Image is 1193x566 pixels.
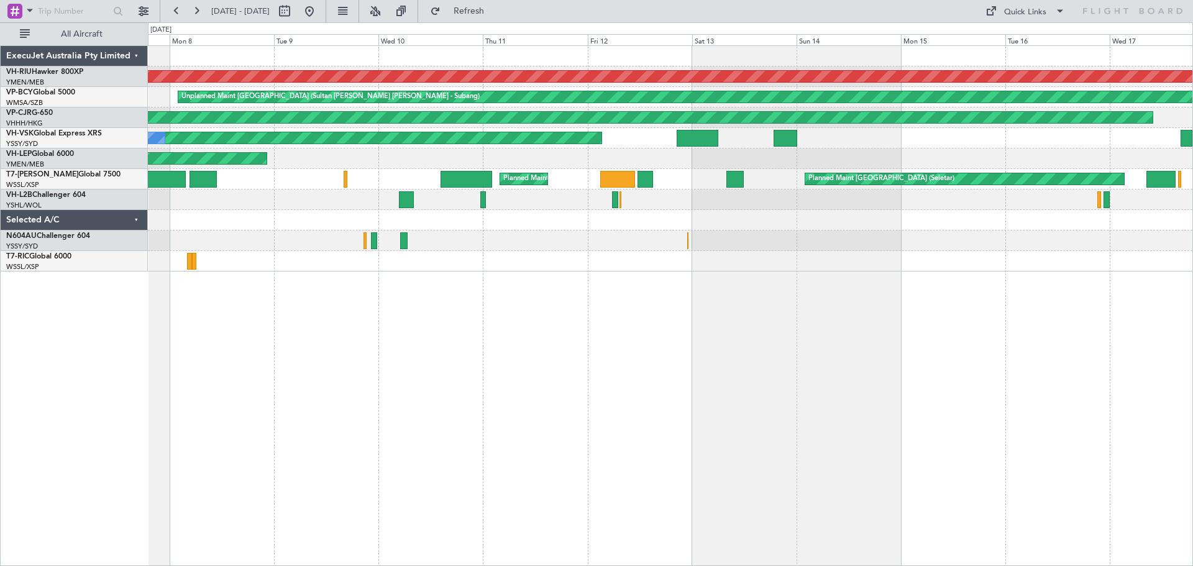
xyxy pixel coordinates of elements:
div: Wed 10 [378,34,483,45]
a: WSSL/XSP [6,180,39,189]
a: VH-L2BChallenger 604 [6,191,86,199]
div: Thu 11 [483,34,587,45]
div: Sat 13 [692,34,797,45]
span: VP-BCY [6,89,33,96]
div: Tue 9 [274,34,378,45]
a: VH-LEPGlobal 6000 [6,150,74,158]
div: Tue 16 [1005,34,1110,45]
button: Refresh [424,1,499,21]
button: All Aircraft [14,24,135,44]
div: [DATE] [150,25,171,35]
a: WSSL/XSP [6,262,39,272]
span: VH-RIU [6,68,32,76]
button: Quick Links [979,1,1071,21]
a: YSSY/SYD [6,242,38,251]
div: Mon 8 [170,34,274,45]
a: VHHH/HKG [6,119,43,128]
div: Quick Links [1004,6,1046,19]
input: Trip Number [38,2,109,21]
a: YSHL/WOL [6,201,42,210]
a: VH-VSKGlobal Express XRS [6,130,102,137]
div: Planned Maint Dubai (Al Maktoum Intl) [503,170,626,188]
a: YSSY/SYD [6,139,38,148]
a: WMSA/SZB [6,98,43,107]
div: Fri 12 [588,34,692,45]
span: [DATE] - [DATE] [211,6,270,17]
span: VH-L2B [6,191,32,199]
a: T7-RICGlobal 6000 [6,253,71,260]
span: VP-CJR [6,109,32,117]
span: VH-LEP [6,150,32,158]
div: Planned Maint [GEOGRAPHIC_DATA] (Seletar) [808,170,954,188]
a: N604AUChallenger 604 [6,232,90,240]
span: N604AU [6,232,37,240]
span: All Aircraft [32,30,131,39]
span: T7-RIC [6,253,29,260]
a: VP-CJRG-650 [6,109,53,117]
span: VH-VSK [6,130,34,137]
span: T7-[PERSON_NAME] [6,171,78,178]
div: Sun 14 [797,34,901,45]
a: VH-RIUHawker 800XP [6,68,83,76]
a: T7-[PERSON_NAME]Global 7500 [6,171,121,178]
div: Mon 15 [901,34,1005,45]
span: Refresh [443,7,495,16]
a: YMEN/MEB [6,160,44,169]
a: VP-BCYGlobal 5000 [6,89,75,96]
div: Unplanned Maint [GEOGRAPHIC_DATA] (Sultan [PERSON_NAME] [PERSON_NAME] - Subang) [181,88,480,106]
a: YMEN/MEB [6,78,44,87]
